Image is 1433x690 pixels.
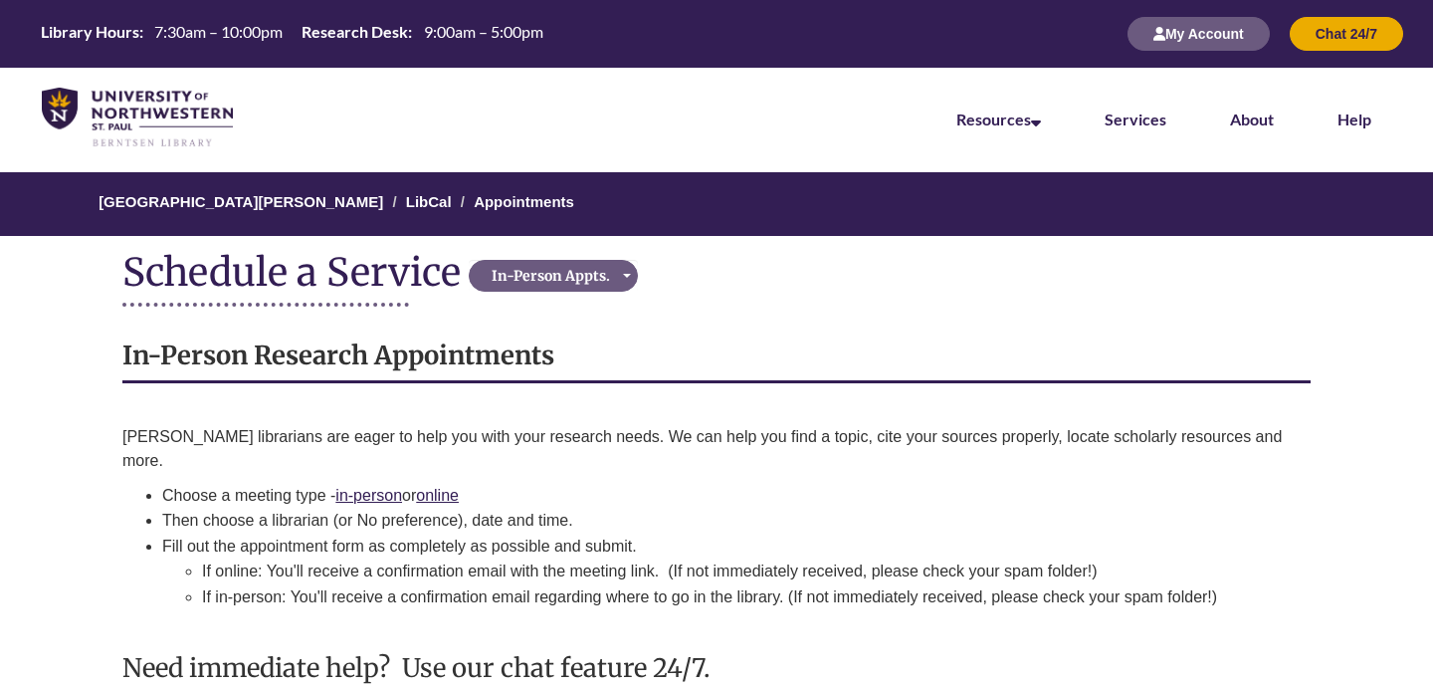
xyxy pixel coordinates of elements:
[956,110,1041,128] a: Resources
[33,21,550,45] table: Hours Today
[154,22,283,41] span: 7:30am – 10:00pm
[202,559,1311,584] li: If online: You'll receive a confirmation email with the meeting link. (If not immediately receive...
[1105,110,1166,128] a: Services
[99,193,383,210] a: [GEOGRAPHIC_DATA][PERSON_NAME]
[1290,25,1403,42] a: Chat 24/7
[122,340,554,371] strong: In-Person Research Appointments
[1337,110,1371,128] a: Help
[202,584,1311,610] li: If in-person: You'll receive a confirmation email regarding where to go in the library. (If not i...
[33,21,146,43] th: Library Hours:
[1127,17,1270,51] button: My Account
[122,425,1311,473] p: [PERSON_NAME] librarians are eager to help you with your research needs. We can help you find a t...
[122,654,1311,682] h3: Need immediate help? Use our chat feature 24/7.
[162,534,1311,610] li: Fill out the appointment form as completely as possible and submit.
[122,172,1311,236] nav: Breadcrumb
[42,88,233,148] img: UNWSP Library Logo
[406,193,452,210] a: LibCal
[416,487,459,504] a: online
[475,266,627,286] div: In-Person Appts.
[474,193,574,210] a: Appointments
[1127,25,1270,42] a: My Account
[162,483,1311,509] li: Choose a meeting type - or
[424,22,543,41] span: 9:00am – 5:00pm
[469,260,638,292] button: In-Person Appts.
[122,251,469,293] div: Schedule a Service
[162,508,1311,534] li: Then choose a librarian (or No preference), date and time.
[1290,17,1403,51] button: Chat 24/7
[33,21,550,47] a: Hours Today
[335,487,402,504] a: in-person
[294,21,415,43] th: Research Desk:
[1230,110,1274,128] a: About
